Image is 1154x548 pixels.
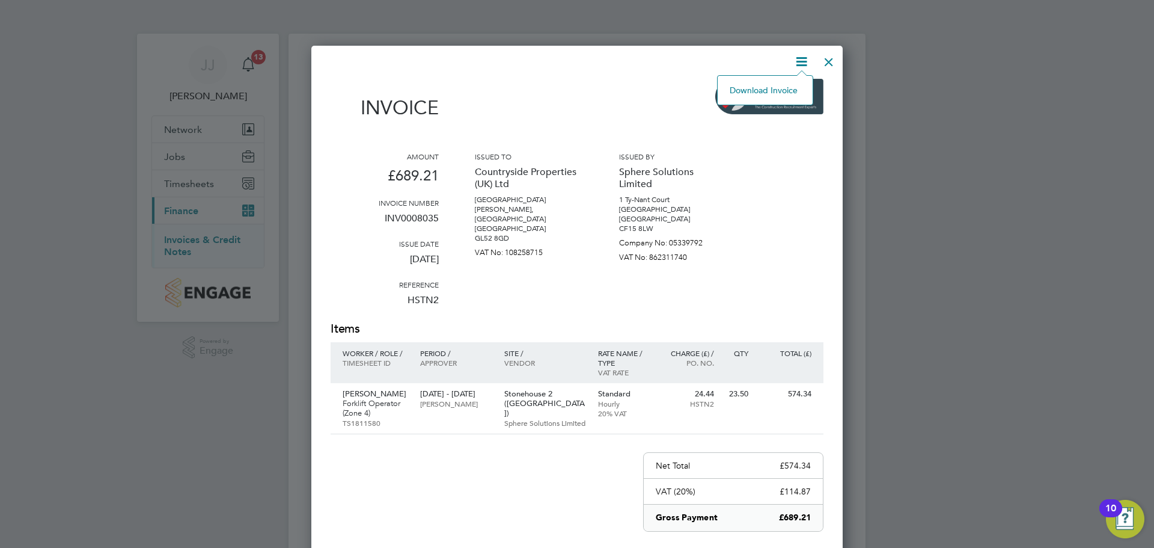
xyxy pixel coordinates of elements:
[656,486,695,497] p: VAT (20%)
[598,368,650,377] p: VAT rate
[504,418,586,428] p: Sphere Solutions Limited
[619,224,727,233] p: CF15 8LW
[343,358,408,368] p: Timesheet ID
[343,418,408,428] p: TS1811580
[1106,500,1144,538] button: Open Resource Center, 10 new notifications
[331,161,439,198] p: £689.21
[343,389,408,399] p: [PERSON_NAME]
[760,389,811,399] p: 574.34
[504,389,586,418] p: Stonehouse 2 ([GEOGRAPHIC_DATA])
[619,195,727,205] p: 1 Ty-Nant Court
[726,389,748,399] p: 23.50
[331,239,439,248] h3: Issue date
[504,348,586,358] p: Site /
[619,161,727,195] p: Sphere Solutions Limited
[331,198,439,208] h3: Invoice number
[619,205,727,214] p: [GEOGRAPHIC_DATA]
[475,233,583,243] p: GL52 8GD
[420,389,492,399] p: [DATE] - [DATE]
[715,79,823,114] img: spheresolutions-logo-remittance.png
[779,512,811,524] p: £689.21
[656,460,690,471] p: Net Total
[780,486,811,497] p: £114.87
[662,358,714,368] p: Po. No.
[331,248,439,280] p: [DATE]
[724,82,807,99] li: Download Invoice
[475,152,583,161] h3: Issued to
[598,408,650,418] p: 20% VAT
[598,389,650,399] p: Standard
[331,280,439,289] h3: Reference
[331,96,439,119] h1: Invoice
[475,243,583,257] p: VAT No: 108258715
[331,208,439,239] p: INV0008035
[420,399,492,408] p: [PERSON_NAME]
[662,389,714,399] p: 24.44
[662,399,714,408] p: HSTN2
[343,399,408,418] p: Forklift Operator (Zone 4)
[760,348,811,358] p: Total (£)
[1105,508,1116,524] div: 10
[343,348,408,358] p: Worker / Role /
[619,152,727,161] h3: Issued by
[504,358,586,368] p: Vendor
[475,224,583,233] p: [GEOGRAPHIC_DATA]
[420,358,492,368] p: Approver
[780,460,811,471] p: £574.34
[331,321,823,337] h2: Items
[619,214,727,224] p: [GEOGRAPHIC_DATA]
[662,348,714,358] p: Charge (£) /
[331,152,439,161] h3: Amount
[619,233,727,248] p: Company No: 05339792
[598,348,650,368] p: Rate name / type
[656,512,718,524] p: Gross Payment
[475,161,583,195] p: Countryside Properties (UK) Ltd
[619,248,727,262] p: VAT No: 862311740
[475,195,583,224] p: [GEOGRAPHIC_DATA][PERSON_NAME], [GEOGRAPHIC_DATA]
[726,348,748,358] p: QTY
[331,289,439,321] p: HSTN2
[420,348,492,358] p: Period /
[598,399,650,408] p: Hourly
